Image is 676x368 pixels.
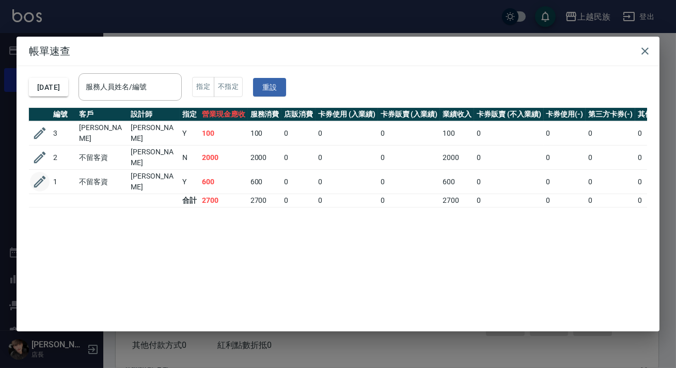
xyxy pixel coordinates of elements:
[544,108,586,121] th: 卡券使用(-)
[281,121,316,146] td: 0
[180,146,199,170] td: N
[128,146,180,170] td: [PERSON_NAME]
[76,146,128,170] td: 不留客資
[199,194,248,207] td: 2700
[180,108,199,121] th: 指定
[248,194,282,207] td: 2700
[192,77,214,97] button: 指定
[586,146,635,170] td: 0
[544,146,586,170] td: 0
[316,146,378,170] td: 0
[51,108,76,121] th: 編號
[474,170,543,194] td: 0
[281,146,316,170] td: 0
[51,146,76,170] td: 2
[586,121,635,146] td: 0
[440,170,474,194] td: 600
[316,121,378,146] td: 0
[248,170,282,194] td: 600
[76,108,128,121] th: 客戶
[29,78,68,97] button: [DATE]
[544,121,586,146] td: 0
[248,146,282,170] td: 2000
[51,170,76,194] td: 1
[544,170,586,194] td: 0
[248,108,282,121] th: 服務消費
[248,121,282,146] td: 100
[316,108,378,121] th: 卡券使用 (入業績)
[76,170,128,194] td: 不留客資
[199,146,248,170] td: 2000
[474,194,543,207] td: 0
[440,121,474,146] td: 100
[281,194,316,207] td: 0
[474,146,543,170] td: 0
[378,108,441,121] th: 卡券販賣 (入業績)
[253,78,286,97] button: 重設
[586,108,635,121] th: 第三方卡券(-)
[214,77,243,97] button: 不指定
[51,121,76,146] td: 3
[316,170,378,194] td: 0
[180,194,199,207] td: 合計
[17,37,659,66] h2: 帳單速查
[281,108,316,121] th: 店販消費
[281,170,316,194] td: 0
[76,121,128,146] td: [PERSON_NAME]
[199,170,248,194] td: 600
[440,194,474,207] td: 2700
[128,121,180,146] td: [PERSON_NAME]
[128,170,180,194] td: [PERSON_NAME]
[378,170,441,194] td: 0
[199,121,248,146] td: 100
[316,194,378,207] td: 0
[474,121,543,146] td: 0
[586,194,635,207] td: 0
[199,108,248,121] th: 營業現金應收
[378,194,441,207] td: 0
[180,121,199,146] td: Y
[586,170,635,194] td: 0
[440,146,474,170] td: 2000
[378,121,441,146] td: 0
[440,108,474,121] th: 業績收入
[544,194,586,207] td: 0
[128,108,180,121] th: 設計師
[474,108,543,121] th: 卡券販賣 (不入業績)
[180,170,199,194] td: Y
[378,146,441,170] td: 0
